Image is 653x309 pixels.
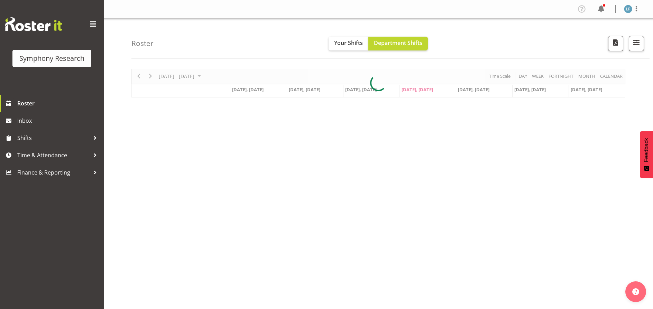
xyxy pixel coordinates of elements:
[608,36,623,51] button: Download a PDF of the roster according to the set date range.
[640,131,653,178] button: Feedback - Show survey
[17,115,100,126] span: Inbox
[5,17,62,31] img: Rosterit website logo
[17,133,90,143] span: Shifts
[17,150,90,160] span: Time & Attendance
[368,37,428,50] button: Department Shifts
[329,37,368,50] button: Your Shifts
[632,288,639,295] img: help-xxl-2.png
[17,167,90,178] span: Finance & Reporting
[131,39,154,47] h4: Roster
[643,138,650,162] span: Feedback
[17,98,100,109] span: Roster
[374,39,422,47] span: Department Shifts
[334,39,363,47] span: Your Shifts
[624,5,632,13] img: lolo-fiaola1981.jpg
[629,36,644,51] button: Filter Shifts
[19,53,84,64] div: Symphony Research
